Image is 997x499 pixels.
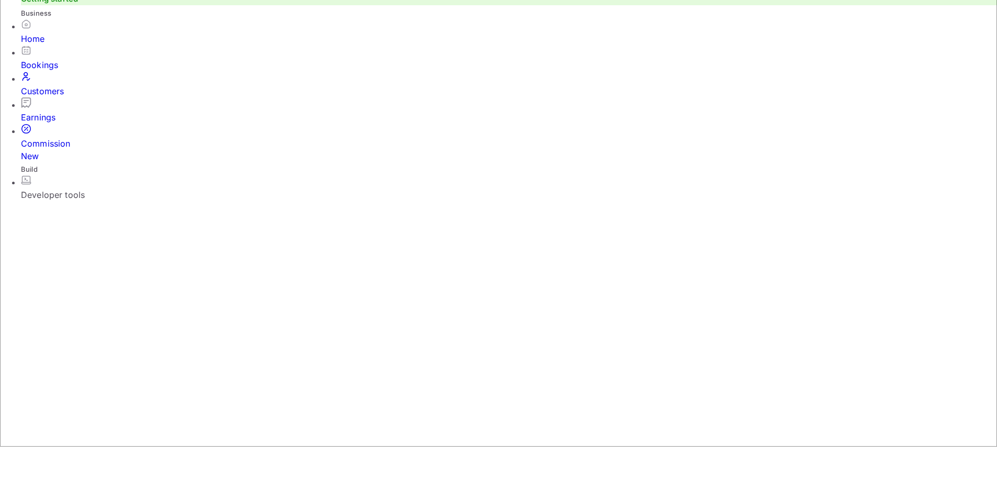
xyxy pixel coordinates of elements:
div: Customers [21,85,997,97]
span: Business [21,9,51,17]
div: Commission [21,137,997,162]
a: Home [21,19,997,45]
a: CommissionNew [21,124,997,162]
div: New [21,150,997,162]
a: Bookings [21,45,997,71]
a: Customers [21,71,997,97]
div: Earnings [21,111,997,124]
div: Developer tools [21,188,997,201]
div: Bookings [21,59,997,71]
a: Earnings [21,97,997,124]
span: Build [21,165,38,173]
div: Home [21,32,997,45]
